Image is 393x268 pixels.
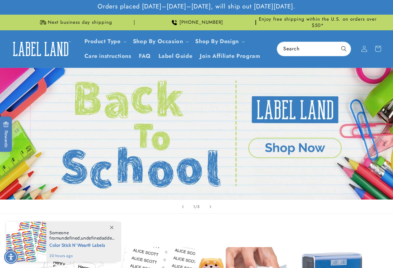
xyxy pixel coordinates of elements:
span: Color Stick N' Wear® Labels [49,241,115,249]
span: [PHONE_NUMBER] [179,19,223,26]
span: Rewards [3,121,9,147]
div: Accessibility Menu [4,250,18,264]
span: 20 hours ago [49,253,115,259]
span: Join Affiliate Program [200,53,260,60]
iframe: Gorgias Floating Chat [262,239,387,262]
a: FAQ [135,49,155,63]
span: Next business day shipping [48,19,112,26]
button: Next slide [204,200,217,214]
a: Label Land [7,37,74,61]
a: Shop By Design [195,37,239,45]
h2: Best sellers [16,228,377,237]
a: Care instructions [81,49,135,63]
summary: Shop By Occasion [129,34,192,49]
span: Label Guide [159,53,193,60]
span: 5 [197,204,200,210]
span: Enjoy free shipping within the U.S. on orders over $50* [259,16,377,28]
button: Previous slide [176,200,190,214]
div: Announcement [16,15,134,30]
span: undefined [81,235,102,241]
span: Care instructions [84,53,131,60]
summary: Shop By Design [191,34,247,49]
span: Someone from , added this product to their cart. [49,230,115,241]
a: Join Affiliate Program [196,49,264,63]
div: Announcement [137,15,256,30]
button: Search [337,42,351,56]
div: Announcement [259,15,377,30]
a: Product Type [84,37,121,45]
span: FAQ [139,53,151,60]
span: Orders placed [DATE]–[DATE]–[DATE], will ship out [DATE][DATE]. [98,3,295,11]
span: undefined [59,235,80,241]
span: 1 [193,204,195,210]
span: Shop By Occasion [133,38,183,45]
span: / [195,204,197,210]
a: Label Guide [155,49,196,63]
img: Label Land [9,39,72,58]
summary: Product Type [81,34,129,49]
